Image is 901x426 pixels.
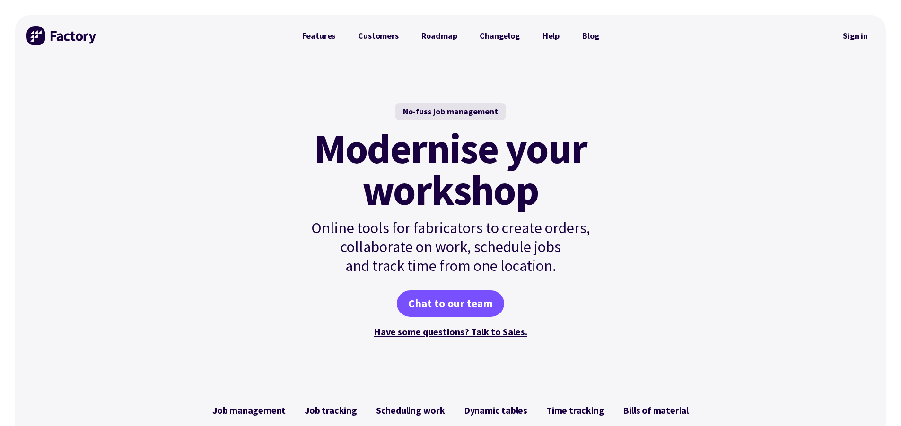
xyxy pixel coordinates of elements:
[571,26,610,45] a: Blog
[347,26,410,45] a: Customers
[314,128,587,211] mark: Modernise your workshop
[836,25,875,47] a: Sign in
[291,218,611,275] p: Online tools for fabricators to create orders, collaborate on work, schedule jobs and track time ...
[623,405,689,416] span: Bills of material
[531,26,571,45] a: Help
[397,290,504,317] a: Chat to our team
[291,26,611,45] nav: Primary Navigation
[410,26,469,45] a: Roadmap
[376,405,445,416] span: Scheduling work
[305,405,357,416] span: Job tracking
[468,26,531,45] a: Changelog
[291,26,347,45] a: Features
[374,326,527,338] a: Have some questions? Talk to Sales.
[26,26,97,45] img: Factory
[836,25,875,47] nav: Secondary Navigation
[212,405,286,416] span: Job management
[464,405,527,416] span: Dynamic tables
[546,405,604,416] span: Time tracking
[395,103,506,120] div: No-fuss job management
